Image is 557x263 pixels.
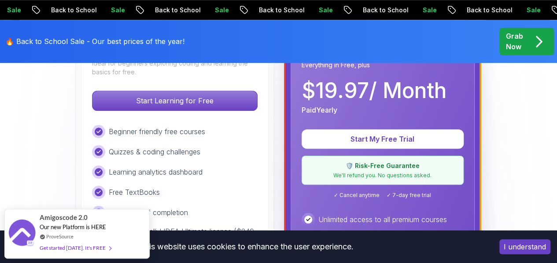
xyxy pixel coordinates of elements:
p: Unlimited access to all premium courses [318,214,447,225]
p: Back to School [450,6,509,15]
p: $ 19.97 / Month [302,80,446,101]
p: Start Learning for Free [92,91,257,110]
p: Back to School [346,6,406,15]
p: Back to School [138,6,198,15]
div: Get started [DATE]. It's FREE [40,243,111,253]
p: Everything in Free, plus [302,61,464,69]
p: Learning analytics dashboard [109,167,203,177]
button: Accept cookies [499,239,550,254]
p: We'll refund you. No questions asked. [307,172,458,179]
span: ✓ 7-day free trial [387,192,431,199]
span: ✓ Cancel anytime [334,192,380,199]
div: This website uses cookies to enhance the user experience. [7,237,486,256]
span: Amigoscode 2.0 [40,212,88,223]
p: Certificate of completion [109,207,188,218]
p: Sale [94,6,122,15]
p: Paid Yearly [302,105,337,115]
p: Sale [198,6,226,15]
p: Free TextBooks [109,187,160,197]
p: Sale [406,6,434,15]
p: Back to School [242,6,302,15]
p: Grab Now [506,31,523,52]
p: Sale [509,6,538,15]
a: Start Learning for Free [92,96,258,105]
span: Our new Platform is HERE [40,223,106,230]
img: provesource social proof notification image [9,219,35,248]
p: Quizzes & coding challenges [109,146,200,157]
p: Back to School [34,6,94,15]
p: Start My Free Trial [312,134,453,144]
p: 🔥 Back to School Sale - Our best prices of the year! [5,36,184,47]
button: Start Learning for Free [92,91,258,111]
button: Start My Free Trial [302,129,464,149]
a: Start My Free Trial [302,135,464,143]
p: 3 months IntelliJ IDEA Ultimate license ($249 value) [109,226,258,247]
p: Beginner friendly free courses [109,126,205,137]
a: ProveSource [46,233,74,240]
p: 🛡️ Risk-Free Guarantee [307,161,458,170]
p: Sale [302,6,330,15]
p: Ideal for beginners exploring coding and learning the basics for free. [92,59,258,77]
